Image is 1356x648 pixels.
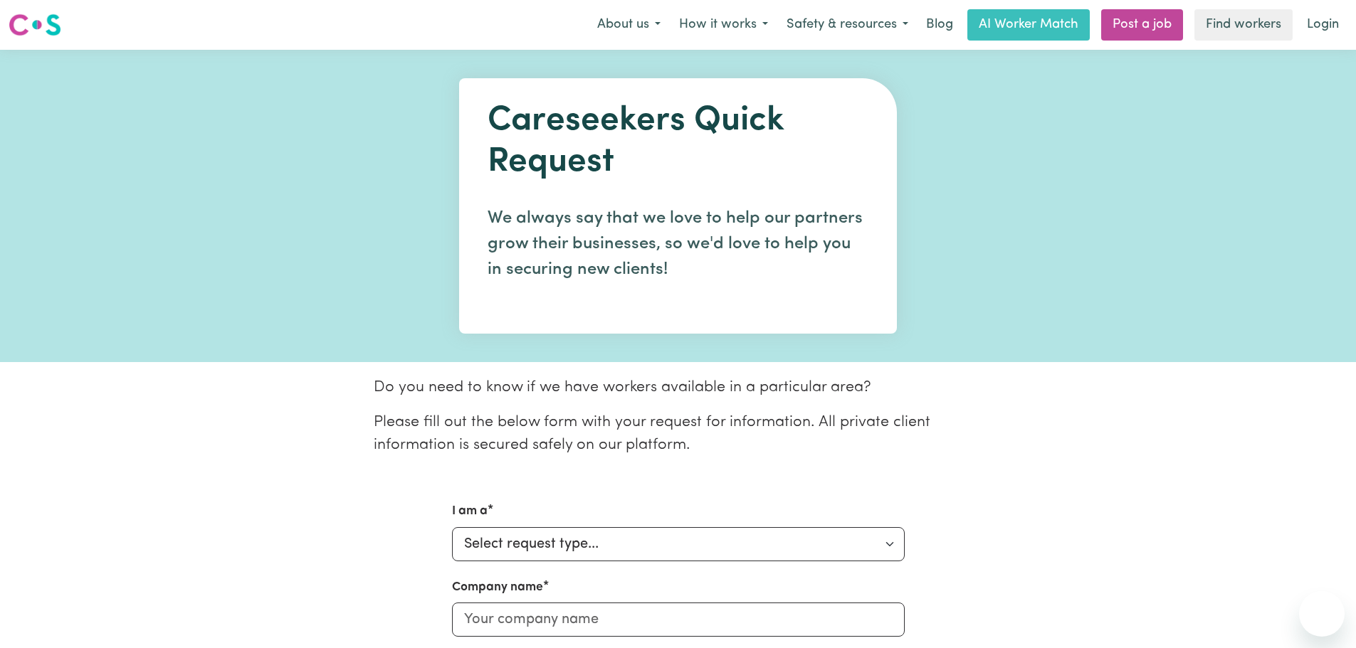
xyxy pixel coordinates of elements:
p: We always say that we love to help our partners grow their businesses, so we'd love to help you i... [488,206,868,282]
label: Company name [452,578,543,597]
button: How it works [670,10,777,40]
h1: Careseekers Quick Request [488,101,868,183]
p: Do you need to know if we have workers available in a particular area? [374,376,983,399]
a: Find workers [1194,9,1293,41]
a: Blog [918,9,962,41]
a: AI Worker Match [967,9,1090,41]
a: Login [1298,9,1347,41]
input: Your company name [452,602,905,637]
iframe: Button to launch messaging window [1299,591,1345,637]
p: Please fill out the below form with your request for information. All private client information ... [374,411,983,457]
button: Safety & resources [777,10,918,40]
label: I am a [452,502,488,521]
img: Careseekers logo [9,12,61,38]
a: Careseekers logo [9,9,61,41]
button: About us [588,10,670,40]
a: Post a job [1101,9,1183,41]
